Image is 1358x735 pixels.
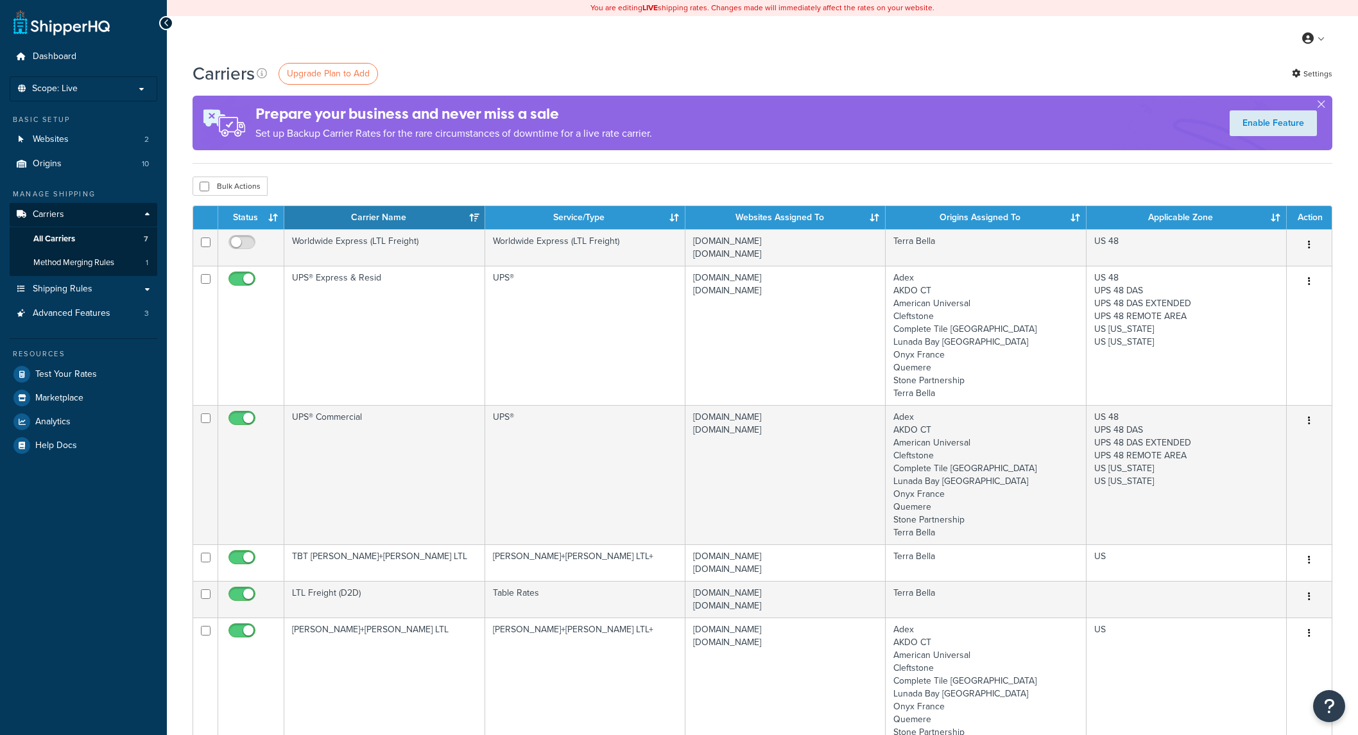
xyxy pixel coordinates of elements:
[10,203,157,227] a: Carriers
[10,386,157,410] a: Marketplace
[10,302,157,325] li: Advanced Features
[33,51,76,62] span: Dashboard
[485,544,685,581] td: [PERSON_NAME]+[PERSON_NAME] LTL+
[886,229,1086,266] td: Terra Bella
[35,440,77,451] span: Help Docs
[10,128,157,151] li: Websites
[10,189,157,200] div: Manage Shipping
[35,369,97,380] span: Test Your Rates
[10,410,157,433] a: Analytics
[485,581,685,618] td: Table Rates
[33,159,62,169] span: Origins
[685,206,886,229] th: Websites Assigned To: activate to sort column ascending
[144,134,149,145] span: 2
[218,206,284,229] th: Status: activate to sort column ascending
[284,206,485,229] th: Carrier Name: activate to sort column ascending
[33,284,92,295] span: Shipping Rules
[10,434,157,457] a: Help Docs
[886,544,1086,581] td: Terra Bella
[33,234,75,245] span: All Carriers
[284,405,485,544] td: UPS® Commercial
[193,61,255,86] h1: Carriers
[10,203,157,276] li: Carriers
[10,251,157,275] li: Method Merging Rules
[142,159,149,169] span: 10
[685,405,886,544] td: [DOMAIN_NAME] [DOMAIN_NAME]
[32,83,78,94] span: Scope: Live
[1313,690,1345,722] button: Open Resource Center
[193,177,268,196] button: Bulk Actions
[33,257,114,268] span: Method Merging Rules
[685,266,886,405] td: [DOMAIN_NAME] [DOMAIN_NAME]
[10,128,157,151] a: Websites 2
[10,227,157,251] a: All Carriers 7
[886,581,1086,618] td: Terra Bella
[35,393,83,404] span: Marketplace
[685,544,886,581] td: [DOMAIN_NAME] [DOMAIN_NAME]
[1292,65,1332,83] a: Settings
[279,63,378,85] a: Upgrade Plan to Add
[284,229,485,266] td: Worldwide Express (LTL Freight)
[33,209,64,220] span: Carriers
[35,417,71,428] span: Analytics
[886,405,1086,544] td: Adex AKDO CT American Universal Cleftstone Complete Tile [GEOGRAPHIC_DATA] Lunada Bay [GEOGRAPHIC...
[10,114,157,125] div: Basic Setup
[1087,206,1287,229] th: Applicable Zone: activate to sort column ascending
[10,152,157,176] a: Origins 10
[146,257,148,268] span: 1
[284,266,485,405] td: UPS® Express & Resid
[10,277,157,301] a: Shipping Rules
[485,229,685,266] td: Worldwide Express (LTL Freight)
[1087,544,1287,581] td: US
[886,266,1086,405] td: Adex AKDO CT American Universal Cleftstone Complete Tile [GEOGRAPHIC_DATA] Lunada Bay [GEOGRAPHIC...
[255,125,652,143] p: Set up Backup Carrier Rates for the rare circumstances of downtime for a live rate carrier.
[284,581,485,618] td: LTL Freight (D2D)
[485,266,685,405] td: UPS®
[144,308,149,319] span: 3
[1087,229,1287,266] td: US 48
[193,96,255,150] img: ad-rules-rateshop-fe6ec290ccb7230408bd80ed9643f0289d75e0ffd9eb532fc0e269fcd187b520.png
[10,227,157,251] li: All Carriers
[1087,405,1287,544] td: US 48 UPS 48 DAS UPS 48 DAS EXTENDED UPS 48 REMOTE AREA US [US_STATE] US [US_STATE]
[287,67,370,80] span: Upgrade Plan to Add
[10,251,157,275] a: Method Merging Rules 1
[10,363,157,386] a: Test Your Rates
[144,234,148,245] span: 7
[10,152,157,176] li: Origins
[284,544,485,581] td: TBT [PERSON_NAME]+[PERSON_NAME] LTL
[1087,266,1287,405] td: US 48 UPS 48 DAS UPS 48 DAS EXTENDED UPS 48 REMOTE AREA US [US_STATE] US [US_STATE]
[10,302,157,325] a: Advanced Features 3
[685,581,886,618] td: [DOMAIN_NAME] [DOMAIN_NAME]
[685,229,886,266] td: [DOMAIN_NAME] [DOMAIN_NAME]
[13,10,110,35] a: ShipperHQ Home
[10,45,157,69] a: Dashboard
[33,308,110,319] span: Advanced Features
[485,405,685,544] td: UPS®
[886,206,1086,229] th: Origins Assigned To: activate to sort column ascending
[1230,110,1317,136] a: Enable Feature
[642,2,658,13] b: LIVE
[255,103,652,125] h4: Prepare your business and never miss a sale
[1287,206,1332,229] th: Action
[485,206,685,229] th: Service/Type: activate to sort column ascending
[10,349,157,359] div: Resources
[33,134,69,145] span: Websites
